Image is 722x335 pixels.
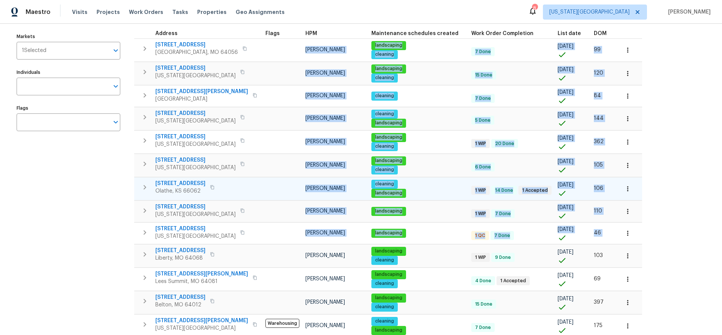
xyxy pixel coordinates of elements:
[492,211,514,217] span: 7 Done
[372,111,397,117] span: cleaning
[558,205,573,210] span: [DATE]
[236,8,285,16] span: Geo Assignments
[472,117,494,124] span: 5 Done
[472,95,494,102] span: 7 Done
[372,120,405,126] span: landscaping
[372,93,397,99] span: cleaning
[492,187,516,194] span: 14 Done
[558,273,573,278] span: [DATE]
[594,186,603,191] span: 106
[197,8,227,16] span: Properties
[472,278,494,284] span: 4 Done
[155,294,205,301] span: [STREET_ADDRESS]
[558,67,573,72] span: [DATE]
[594,253,603,258] span: 103
[265,31,280,36] span: Flags
[372,295,405,301] span: landscaping
[594,31,607,36] span: DOM
[558,90,573,95] span: [DATE]
[155,301,205,309] span: Belton, MO 64012
[558,136,573,141] span: [DATE]
[372,190,405,196] span: landscaping
[558,159,573,164] span: [DATE]
[372,327,405,333] span: landscaping
[594,93,601,98] span: 84
[305,70,345,76] span: [PERSON_NAME]
[665,8,711,16] span: [PERSON_NAME]
[471,31,533,36] span: Work Order Completion
[372,51,397,58] span: cleaning
[594,276,601,281] span: 69
[372,304,397,310] span: cleaning
[172,9,188,15] span: Tasks
[372,143,397,150] span: cleaning
[155,133,236,141] span: [STREET_ADDRESS]
[492,141,517,147] span: 20 Done
[492,254,514,261] span: 9 Done
[472,72,495,78] span: 15 Done
[372,167,397,173] span: cleaning
[305,300,345,305] span: [PERSON_NAME]
[472,324,494,331] span: 7 Done
[558,112,573,118] span: [DATE]
[17,106,120,110] label: Flags
[305,31,317,36] span: HPM
[472,164,494,170] span: 6 Done
[594,323,602,328] span: 175
[305,116,345,121] span: [PERSON_NAME]
[305,139,345,144] span: [PERSON_NAME]
[372,134,405,141] span: landscaping
[558,31,581,36] span: List date
[472,254,489,261] span: 1 WIP
[558,249,573,255] span: [DATE]
[472,49,494,55] span: 7 Done
[594,162,603,168] span: 105
[305,208,345,214] span: [PERSON_NAME]
[17,34,120,39] label: Markets
[472,211,489,217] span: 1 WIP
[155,141,236,148] span: [US_STATE][GEOGRAPHIC_DATA]
[372,318,397,324] span: cleaning
[305,186,345,191] span: [PERSON_NAME]
[519,187,551,194] span: 1 Accepted
[155,110,236,117] span: [STREET_ADDRESS]
[155,317,248,324] span: [STREET_ADDRESS][PERSON_NAME]
[372,181,397,187] span: cleaning
[129,8,163,16] span: Work Orders
[155,187,205,195] span: Olathe, KS 66062
[594,230,601,236] span: 46
[491,233,513,239] span: 7 Done
[155,203,236,211] span: [STREET_ADDRESS]
[155,225,236,233] span: [STREET_ADDRESS]
[372,75,397,81] span: cleaning
[305,93,345,98] span: [PERSON_NAME]
[497,278,529,284] span: 1 Accepted
[594,47,601,52] span: 99
[472,233,488,239] span: 1 QC
[558,296,573,301] span: [DATE]
[372,66,405,72] span: landscaping
[305,47,345,52] span: [PERSON_NAME]
[472,187,489,194] span: 1 WIP
[22,47,46,54] span: 1 Selected
[155,117,236,125] span: [US_STATE][GEOGRAPHIC_DATA]
[549,8,630,16] span: [US_STATE][GEOGRAPHIC_DATA]
[155,278,248,285] span: Lees Summit, MO 64081
[155,64,236,72] span: [STREET_ADDRESS]
[594,300,604,305] span: 397
[594,208,602,214] span: 110
[558,182,573,188] span: [DATE]
[305,323,345,328] span: [PERSON_NAME]
[472,301,495,307] span: 15 Done
[155,31,178,36] span: Address
[155,41,238,49] span: [STREET_ADDRESS]
[305,162,345,168] span: [PERSON_NAME]
[110,117,121,127] button: Open
[155,270,248,278] span: [STREET_ADDRESS][PERSON_NAME]
[558,320,573,325] span: [DATE]
[110,81,121,92] button: Open
[155,95,248,103] span: [GEOGRAPHIC_DATA]
[155,164,236,171] span: [US_STATE][GEOGRAPHIC_DATA]
[472,141,489,147] span: 1 WIP
[155,180,205,187] span: [STREET_ADDRESS]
